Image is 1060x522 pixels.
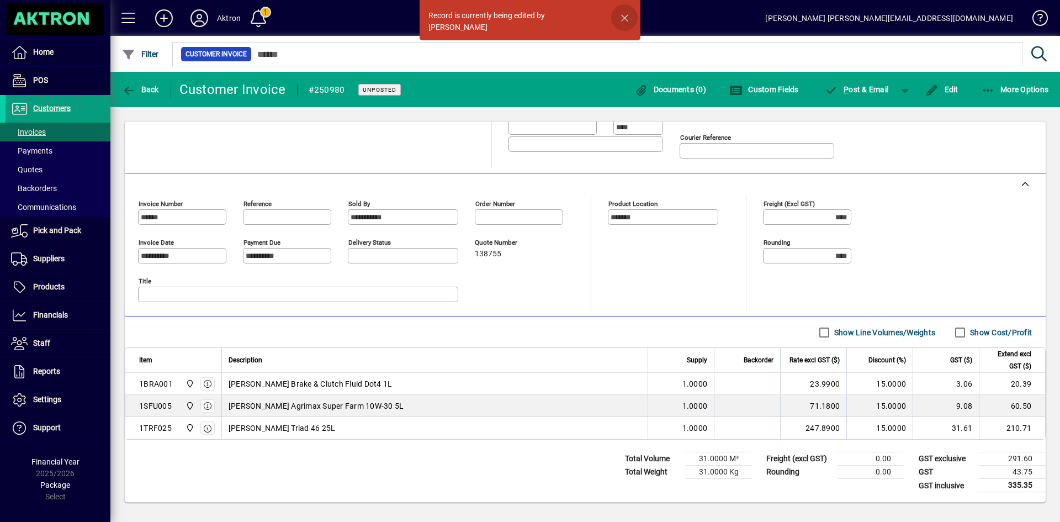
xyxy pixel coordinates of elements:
div: 1TRF025 [139,423,172,434]
div: #250980 [309,81,345,99]
mat-label: Courier Reference [680,134,731,141]
a: Home [6,39,110,66]
span: Discount (%) [868,354,906,366]
span: 1.0000 [682,423,708,434]
span: Quote number [475,239,541,246]
span: POS [33,76,48,85]
span: Extend excl GST ($) [986,348,1031,372]
mat-label: Invoice date [139,239,174,246]
span: Payments [11,146,52,155]
a: Invoices [6,123,110,141]
span: Unposted [363,86,396,93]
span: Item [139,354,152,366]
td: 210.71 [979,417,1045,439]
label: Show Cost/Profit [968,327,1032,338]
span: Staff [33,339,50,347]
td: 60.50 [979,395,1045,417]
td: 0.00 [838,452,904,466]
button: Filter [119,44,162,64]
td: Freight (excl GST) [761,452,838,466]
div: 71.1800 [787,400,840,412]
span: Supply [687,354,707,366]
div: 23.9900 [787,378,840,389]
app-page-header-button: Back [110,80,171,99]
a: Backorders [6,179,110,198]
td: 15.0000 [846,373,913,395]
span: Backorders [11,184,57,193]
td: 31.61 [913,417,979,439]
span: [PERSON_NAME] Agrimax Super Farm 10W-30 5L [229,400,404,412]
div: [PERSON_NAME] [PERSON_NAME][EMAIL_ADDRESS][DOMAIN_NAME] [765,9,1013,27]
span: Communications [11,203,76,212]
span: Customers [33,104,71,113]
mat-label: Freight (excl GST) [764,200,815,208]
span: Support [33,423,61,432]
span: 138755 [475,250,501,259]
span: GST ($) [950,354,972,366]
td: 31.0000 M³ [686,452,752,466]
span: Filter [122,50,159,59]
span: Rate excl GST ($) [789,354,840,366]
span: Pick and Pack [33,226,81,235]
mat-label: Product location [608,200,658,208]
span: P [844,85,849,94]
a: Quotes [6,160,110,179]
td: 43.75 [979,466,1046,479]
mat-label: Reference [243,200,272,208]
mat-label: Sold by [348,200,370,208]
a: Payments [6,141,110,160]
span: Central [183,422,195,434]
span: Quotes [11,165,43,174]
span: Home [33,48,54,56]
button: More Options [979,80,1052,99]
label: Show Line Volumes/Weights [832,327,935,338]
span: 1.0000 [682,378,708,389]
span: Suppliers [33,254,65,263]
td: 291.60 [979,452,1046,466]
mat-label: Order number [475,200,515,208]
div: Aktron [217,9,241,27]
td: Rounding [761,466,838,479]
a: Support [6,414,110,442]
div: 247.8900 [787,423,840,434]
td: Total Volume [619,452,686,466]
a: Pick and Pack [6,217,110,245]
button: Profile [182,8,217,28]
td: GST exclusive [913,452,979,466]
mat-label: Title [139,277,151,285]
span: [PERSON_NAME] Triad 46 25L [229,423,336,434]
td: 31.0000 Kg [686,466,752,479]
button: Documents (0) [632,80,709,99]
span: Description [229,354,262,366]
a: Suppliers [6,245,110,273]
span: Customer Invoice [185,49,247,60]
span: Central [183,400,195,412]
td: GST [913,466,979,479]
td: 20.39 [979,373,1045,395]
td: 3.06 [913,373,979,395]
span: Package [40,481,70,489]
td: 9.08 [913,395,979,417]
span: Custom Fields [729,85,799,94]
span: Invoices [11,128,46,136]
td: 15.0000 [846,395,913,417]
div: 1BRA001 [139,378,173,389]
a: Products [6,273,110,301]
div: Customer Invoice [179,81,286,98]
button: Edit [923,80,961,99]
span: [PERSON_NAME] Brake & Clutch Fluid Dot4 1L [229,378,393,389]
div: 1SFU005 [139,400,172,412]
td: 0.00 [838,466,904,479]
a: Settings [6,386,110,414]
mat-label: Payment due [243,239,280,246]
a: Knowledge Base [1024,2,1046,38]
a: Financials [6,302,110,329]
span: Edit [925,85,958,94]
span: Reports [33,367,60,376]
span: More Options [982,85,1049,94]
button: Back [119,80,162,99]
button: Custom Fields [727,80,802,99]
span: Back [122,85,159,94]
mat-label: Delivery status [348,239,391,246]
mat-label: Invoice number [139,200,183,208]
